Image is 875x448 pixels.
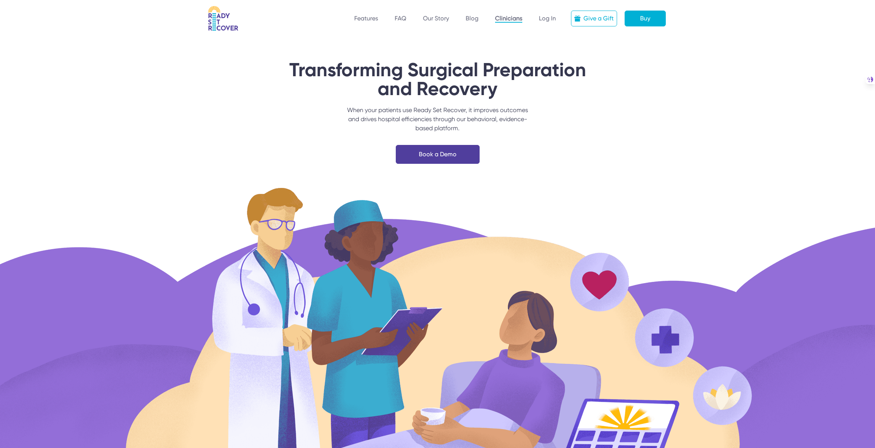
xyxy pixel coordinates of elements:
[571,11,617,26] a: Give a Gift
[244,60,631,98] div: Transforming Surgical Preparation and Recovery
[625,11,666,26] a: Buy
[423,15,449,22] a: Our Story
[395,15,406,22] a: FAQ
[354,15,378,22] a: Features
[466,15,478,22] a: Blog
[208,6,238,31] img: RSR
[539,15,556,22] a: Log In
[336,106,540,133] div: When your patients use Ready Set Recover, it improves outcomes and drives hospital efficiencies t...
[640,14,650,23] div: Buy
[583,14,614,23] div: Give a Gift
[396,145,480,164] a: Book a Demo
[495,15,522,23] a: Clinicians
